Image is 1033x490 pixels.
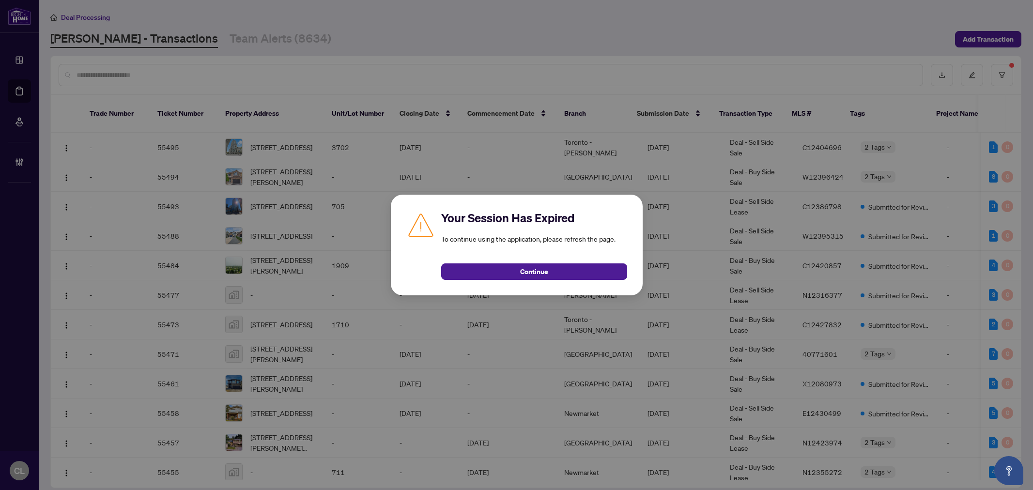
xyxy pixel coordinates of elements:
h2: Your Session Has Expired [441,210,627,226]
img: Caution icon [406,210,435,239]
button: Continue [441,263,627,280]
span: Continue [520,264,548,279]
div: To continue using the application, please refresh the page. [441,210,627,280]
button: Open asap [994,456,1023,485]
